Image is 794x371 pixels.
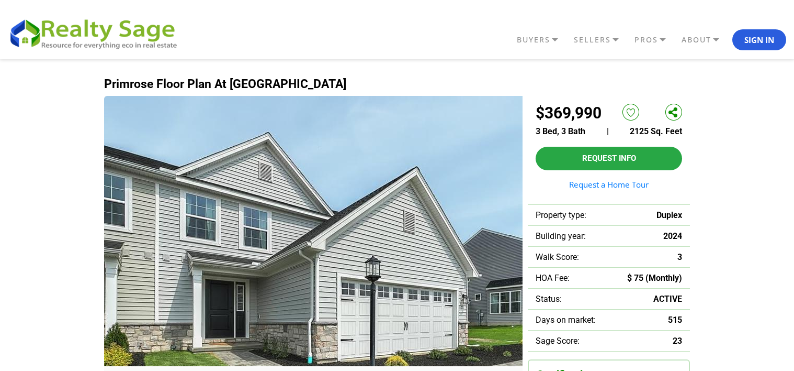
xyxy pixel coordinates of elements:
[536,147,682,170] button: Request Info
[668,315,682,325] span: 515
[536,126,585,136] span: 3 Bed, 3 Bath
[627,273,682,283] span: $ 75 (Monthly)
[536,252,579,262] span: Walk Score:
[656,210,682,220] span: Duplex
[732,29,786,50] button: Sign In
[8,16,186,50] img: REALTY SAGE
[571,31,632,49] a: SELLERS
[632,31,679,49] a: PROS
[653,294,682,304] span: ACTIVE
[536,210,586,220] span: Property type:
[536,273,570,283] span: HOA Fee:
[607,126,609,136] span: |
[536,336,580,346] span: Sage Score:
[536,231,586,241] span: Building year:
[514,31,571,49] a: BUYERS
[673,336,682,346] span: 23
[104,78,690,91] h1: Primrose Floor Plan At [GEOGRAPHIC_DATA]
[536,315,596,325] span: Days on market:
[679,31,732,49] a: ABOUT
[536,294,562,304] span: Status:
[663,231,682,241] span: 2024
[536,181,682,189] a: Request a Home Tour
[536,104,602,122] h2: $369,990
[677,252,682,262] span: 3
[630,126,682,136] span: 2125 Sq. Feet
